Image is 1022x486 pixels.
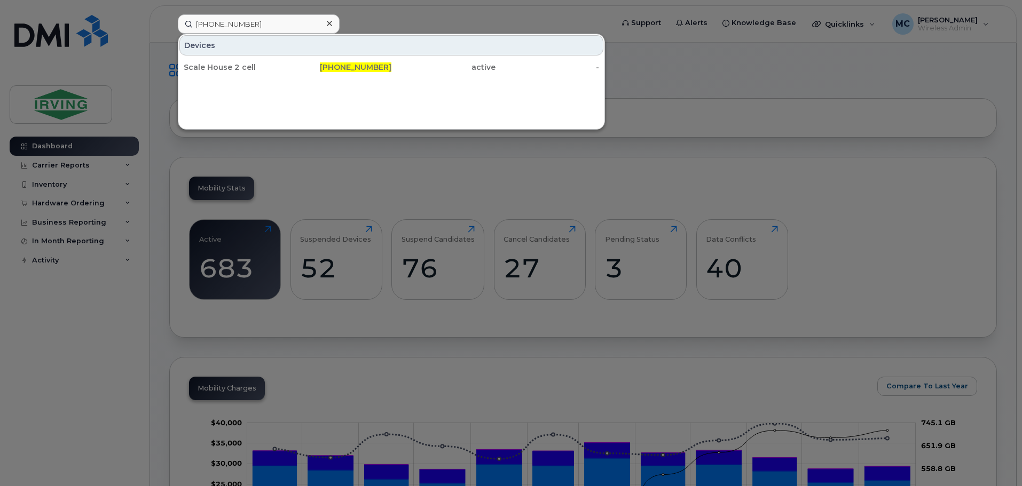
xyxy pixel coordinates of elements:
a: Scale House 2 cell[PHONE_NUMBER]active- [179,58,603,77]
div: active [391,62,496,73]
div: - [496,62,600,73]
div: Devices [179,35,603,55]
span: [PHONE_NUMBER] [320,62,391,72]
div: Scale House 2 cell [184,62,288,73]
